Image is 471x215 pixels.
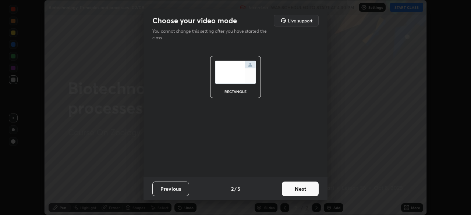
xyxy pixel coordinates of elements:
[152,28,272,41] p: You cannot change this setting after you have started the class
[152,182,189,196] button: Previous
[221,90,250,93] div: rectangle
[215,61,256,84] img: normalScreenIcon.ae25ed63.svg
[234,185,237,193] h4: /
[288,18,312,23] h5: Live support
[282,182,319,196] button: Next
[231,185,234,193] h4: 2
[152,16,237,25] h2: Choose your video mode
[237,185,240,193] h4: 5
